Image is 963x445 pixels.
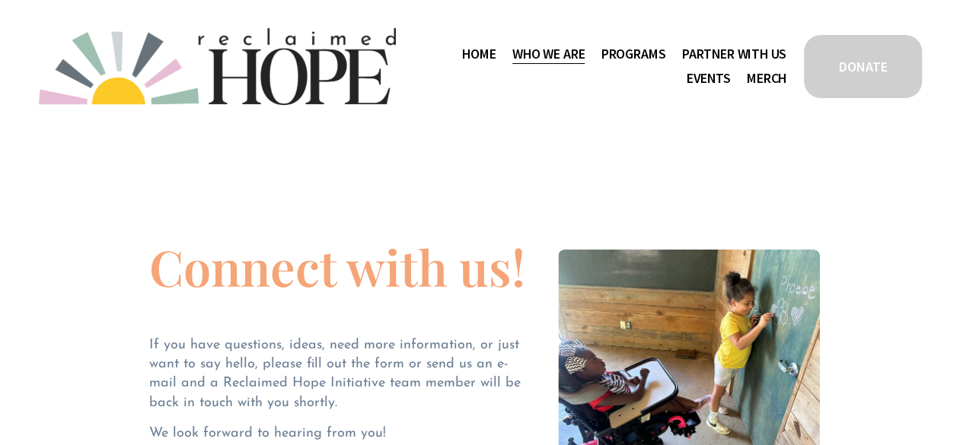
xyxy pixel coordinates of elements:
a: folder dropdown [512,42,585,66]
span: Who We Are [512,43,585,65]
a: DONATE [802,33,924,100]
span: If you have questions, ideas, need more information, or just want to say hello, please fill out t... [149,338,525,410]
span: Partner With Us [682,43,786,65]
img: Reclaimed Hope Initiative [39,28,396,105]
a: Home [462,42,496,66]
a: folder dropdown [601,42,666,66]
a: Events [686,66,730,91]
span: Programs [601,43,666,65]
a: folder dropdown [682,42,786,66]
h1: Connect with us! [149,242,525,291]
a: Merch [747,66,786,91]
span: We look forward to hearing from you! [149,426,386,440]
